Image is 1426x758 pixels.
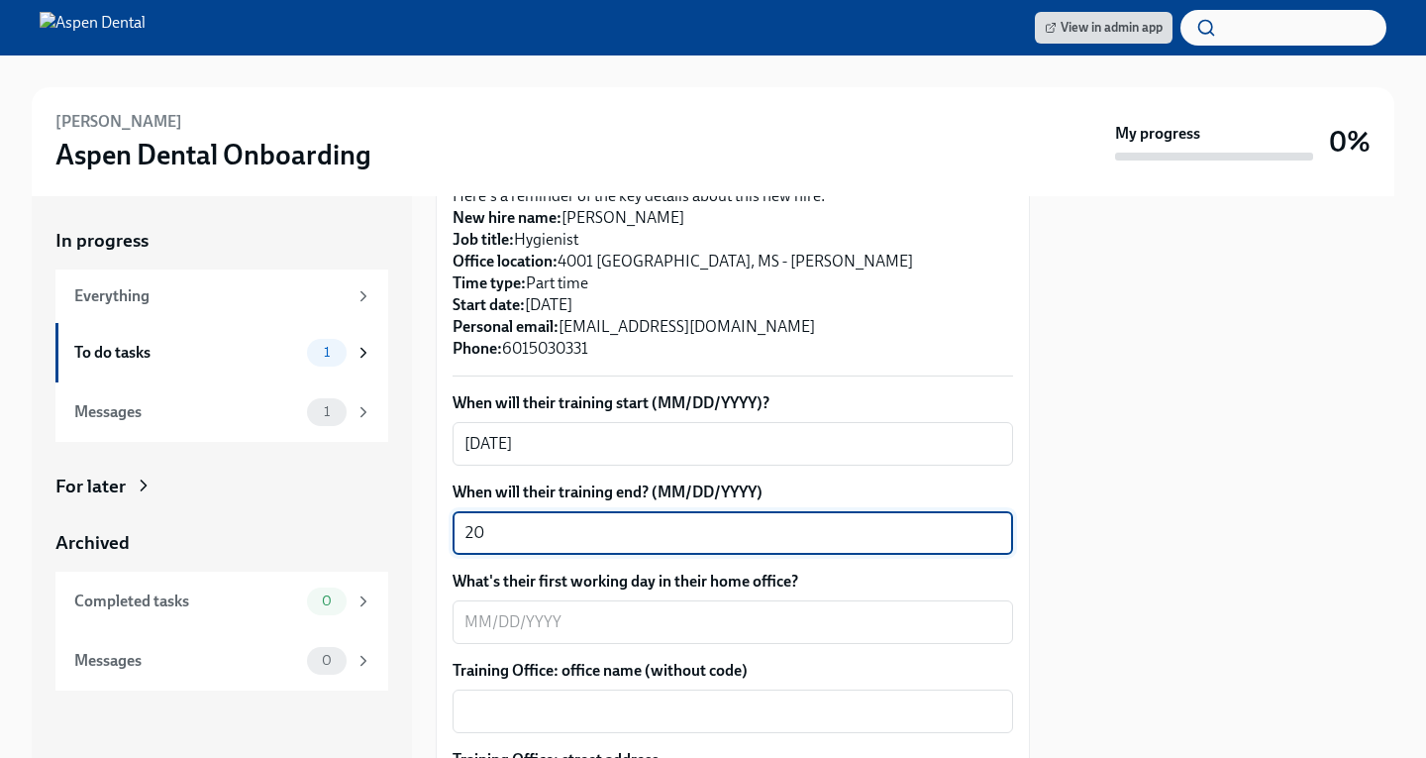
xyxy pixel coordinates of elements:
strong: Time type: [453,273,526,292]
strong: Office location: [453,252,558,271]
span: 1 [312,345,342,360]
h3: Aspen Dental Onboarding [55,137,371,172]
strong: Start date: [453,295,525,314]
span: 1 [312,404,342,419]
h6: [PERSON_NAME] [55,111,182,133]
a: For later [55,474,388,499]
div: For later [55,474,126,499]
strong: New hire name: [453,208,561,227]
label: When will their training end? (MM/DD/YYYY) [453,482,1013,503]
strong: Personal email: [453,317,559,336]
a: Archived [55,530,388,556]
span: 0 [310,653,344,668]
a: View in admin app [1035,12,1172,44]
strong: Job title: [453,230,514,249]
label: What's their first working day in their home office? [453,571,1013,593]
label: When will their training start (MM/DD/YYYY)? [453,392,1013,414]
span: View in admin app [1045,18,1163,38]
textarea: 20 [464,521,1001,545]
a: Everything [55,270,388,323]
strong: My progress [1115,123,1200,145]
div: Messages [74,401,299,423]
a: Messages0 [55,631,388,691]
div: Everything [74,285,347,307]
div: To do tasks [74,342,299,364]
label: Training Office: office name (without code) [453,660,1013,682]
span: 0 [310,594,344,608]
textarea: [DATE] [464,432,1001,456]
a: In progress [55,228,388,254]
a: To do tasks1 [55,323,388,382]
div: Messages [74,650,299,672]
img: Aspen Dental [40,12,146,44]
strong: Phone: [453,339,502,358]
a: Completed tasks0 [55,572,388,631]
h3: 0% [1329,124,1371,160]
p: Here's a reminder of the key details about this new hire: [PERSON_NAME] Hygienist 4001 [GEOGRAPHI... [453,185,1013,360]
div: Completed tasks [74,591,299,612]
a: Messages1 [55,382,388,442]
